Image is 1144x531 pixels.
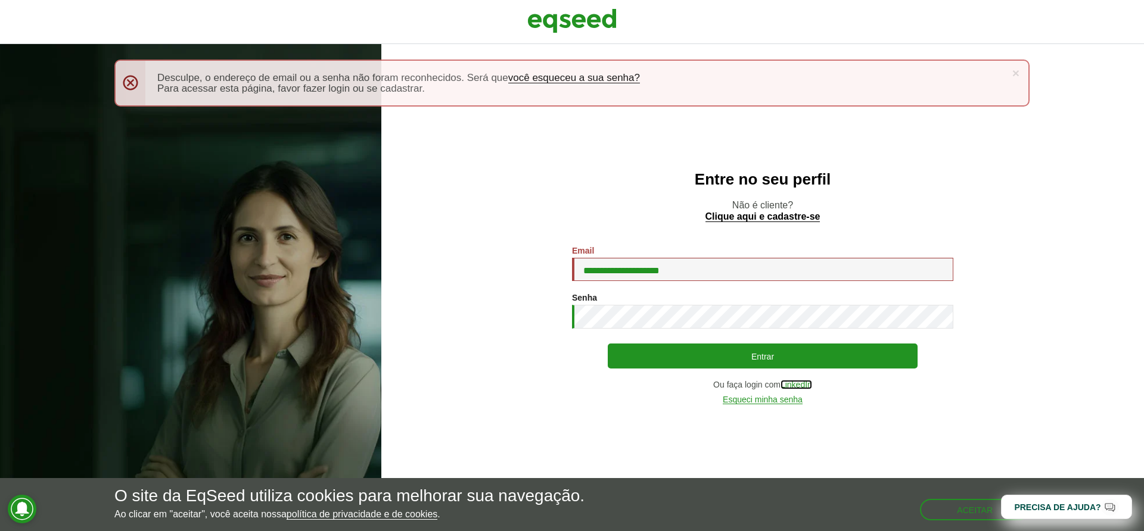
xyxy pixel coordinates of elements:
button: Aceitar [920,499,1030,520]
p: Não é cliente? [405,199,1120,222]
li: Desculpe, o endereço de email ou a senha não foram reconhecidos. Será que [157,73,1005,83]
label: Email [572,246,594,255]
h5: O site da EqSeed utiliza cookies para melhorar sua navegação. [114,487,585,505]
button: Entrar [608,343,918,368]
label: Senha [572,293,597,302]
h2: Entre no seu perfil [405,171,1120,188]
a: × [1012,67,1019,79]
div: Ou faça login com [572,380,953,389]
img: EqSeed Logo [527,6,617,36]
a: LinkedIn [781,380,812,389]
li: Para acessar esta página, favor fazer login ou se cadastrar. [157,83,1005,93]
p: Ao clicar em "aceitar", você aceita nossa . [114,508,585,520]
a: você esqueceu a sua senha? [508,73,640,83]
a: política de privacidade e de cookies [287,510,438,520]
a: Esqueci minha senha [723,395,803,404]
a: Clique aqui e cadastre-se [705,212,820,222]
